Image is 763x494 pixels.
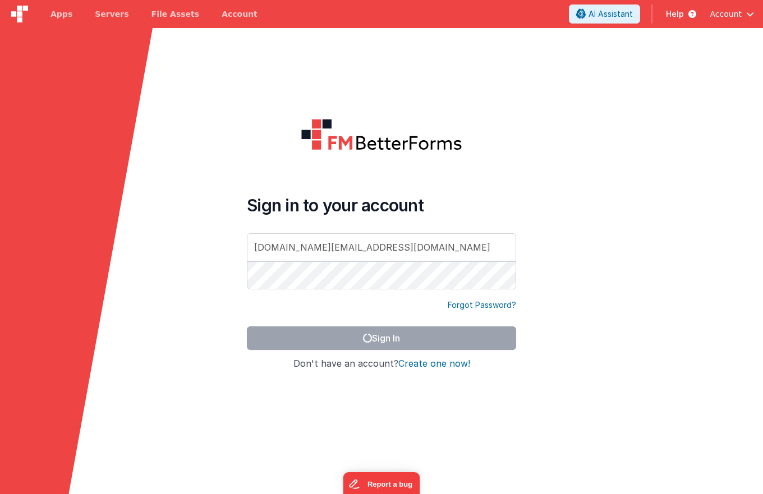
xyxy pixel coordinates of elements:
[589,8,633,20] span: AI Assistant
[95,8,128,20] span: Servers
[247,195,516,215] h4: Sign in to your account
[666,8,684,20] span: Help
[247,326,516,350] button: Sign In
[710,8,742,20] span: Account
[247,233,516,261] input: Email Address
[710,8,754,20] button: Account
[569,4,640,24] button: AI Assistant
[50,8,72,20] span: Apps
[247,359,516,369] h4: Don't have an account?
[398,359,470,369] button: Create one now!
[151,8,200,20] span: File Assets
[448,299,516,311] a: Forgot Password?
